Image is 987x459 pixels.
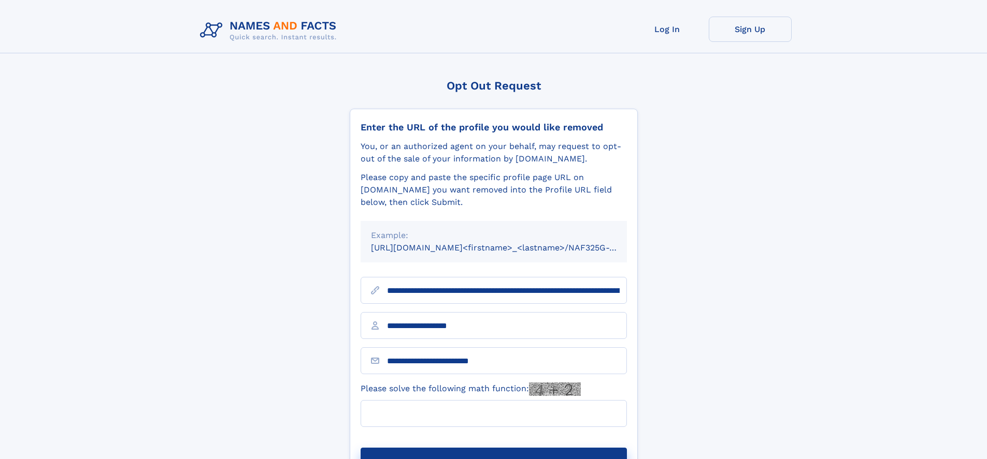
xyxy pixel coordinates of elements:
div: Enter the URL of the profile you would like removed [361,122,627,133]
div: Opt Out Request [350,79,638,92]
div: You, or an authorized agent on your behalf, may request to opt-out of the sale of your informatio... [361,140,627,165]
a: Sign Up [709,17,792,42]
label: Please solve the following math function: [361,382,581,396]
a: Log In [626,17,709,42]
div: Please copy and paste the specific profile page URL on [DOMAIN_NAME] you want removed into the Pr... [361,171,627,209]
small: [URL][DOMAIN_NAME]<firstname>_<lastname>/NAF325G-xxxxxxxx [371,243,647,253]
div: Example: [371,229,617,242]
img: Logo Names and Facts [196,17,345,45]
